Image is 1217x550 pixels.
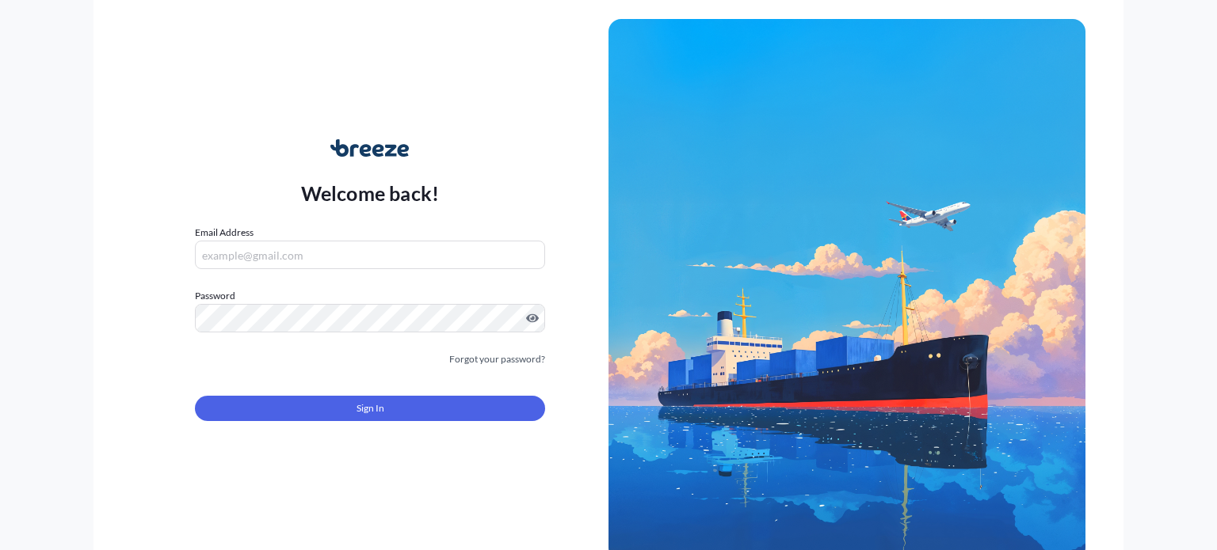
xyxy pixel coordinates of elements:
button: Sign In [195,396,545,421]
button: Show password [526,312,539,324]
label: Password [195,288,545,304]
span: Sign In [357,400,384,416]
a: Forgot your password? [449,351,545,367]
input: example@gmail.com [195,241,545,269]
label: Email Address [195,225,254,241]
p: Welcome back! [301,180,440,206]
